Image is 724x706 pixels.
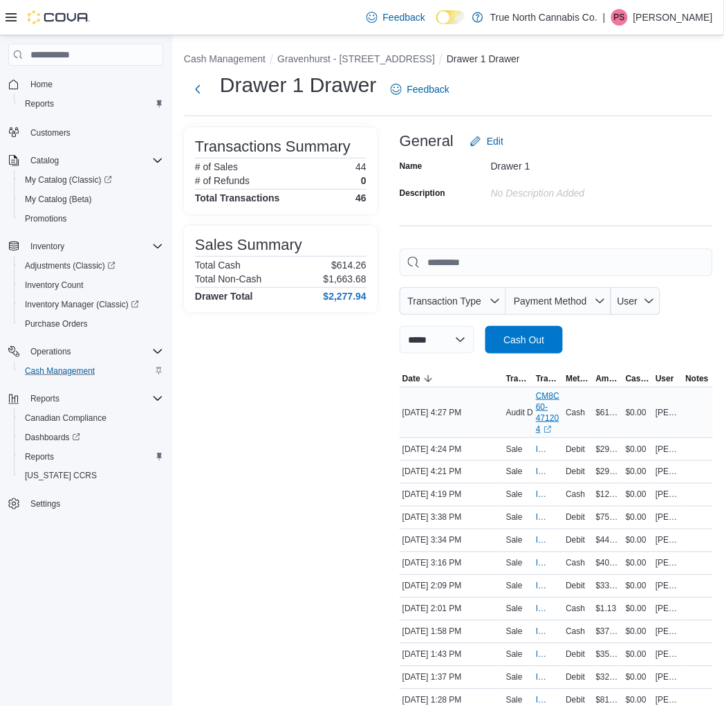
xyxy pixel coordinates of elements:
div: [DATE] 4:27 PM [400,404,503,421]
span: $120.60 [596,489,620,500]
span: Debit [566,535,586,546]
button: [US_STATE] CCRS [14,467,169,486]
span: Settings [25,496,163,513]
button: Method [564,370,593,387]
div: $0.00 [623,487,653,503]
button: Reports [14,94,169,114]
span: My Catalog (Classic) [19,172,163,188]
span: Cash [566,604,586,615]
button: Transaction Type [503,370,533,387]
span: IN8C60-5265821 [536,649,546,660]
a: Purchase Orders [19,316,93,332]
button: IN8C60-5265932 [536,601,560,617]
div: $0.00 [623,555,653,572]
span: Debit [566,444,586,455]
span: Reports [19,449,163,465]
span: Feedback [407,82,449,96]
button: Next [184,75,212,103]
button: Payment Method [506,287,611,315]
span: $1.13 [596,604,617,615]
button: Reports [3,389,169,408]
span: [PERSON_NAME] [656,467,680,478]
span: Operations [30,346,71,357]
p: True North Cannabis Co. [490,9,597,26]
span: IN8C60-5265735 [536,695,546,706]
a: Dashboards [19,429,86,446]
span: [PERSON_NAME] [656,558,680,569]
span: User [656,373,674,384]
div: No Description added [491,182,676,199]
a: Cash Management [19,363,100,379]
span: Reports [19,96,163,112]
span: Debit [566,581,586,592]
span: Customers [30,127,71,138]
div: $0.00 [623,532,653,549]
span: Date [402,373,420,384]
button: Transaction # [533,370,563,387]
button: User [653,370,683,387]
div: $0.00 [623,578,653,595]
h1: Drawer 1 Drawer [220,71,377,99]
a: Customers [25,125,76,141]
p: [PERSON_NAME] [633,9,713,26]
span: Customers [25,123,163,141]
p: Sale [506,489,523,500]
p: Sale [506,512,523,523]
button: IN8C60-5267063 [536,441,560,458]
p: 0 [361,175,366,186]
p: Sale [506,535,523,546]
span: Catalog [30,155,59,166]
h6: # of Refunds [195,175,250,186]
span: Inventory Count [19,277,163,293]
div: [DATE] 3:38 PM [400,509,503,526]
span: $44.07 [596,535,620,546]
div: [DATE] 1:37 PM [400,669,503,686]
h6: # of Sales [195,161,238,172]
span: Cash [566,626,586,637]
span: Reports [30,393,59,404]
button: IN8C60-5265821 [536,646,560,663]
span: Reports [25,390,163,407]
input: Dark Mode [436,10,465,25]
button: Inventory [25,238,70,255]
span: Inventory Manager (Classic) [19,296,163,313]
div: $0.00 [623,404,653,421]
span: Edit [487,134,503,148]
h3: Sales Summary [195,237,302,253]
div: $0.00 [623,464,653,480]
button: Promotions [14,209,169,228]
span: [PERSON_NAME] [656,581,680,592]
span: [US_STATE] CCRS [25,471,97,482]
span: Purchase Orders [25,318,88,329]
h4: Drawer Total [195,291,253,302]
a: Reports [19,449,59,465]
button: Inventory [3,237,169,256]
input: This is a search bar. As you type, the results lower in the page will automatically filter. [400,248,713,276]
span: [PERSON_NAME] [656,604,680,615]
span: User [618,296,638,307]
span: $40.80 [596,558,620,569]
div: $0.00 [623,601,653,617]
p: Sale [506,581,523,592]
p: 44 [355,161,366,172]
button: Transaction Type [400,287,506,315]
span: Cash Management [25,365,95,377]
p: $614.26 [331,260,366,271]
div: $0.00 [623,509,653,526]
button: IN8C60-5266638 [536,509,560,526]
h4: 46 [355,192,366,203]
span: Washington CCRS [19,468,163,485]
span: $35.09 [596,649,620,660]
span: Debit [566,649,586,660]
a: Dashboards [14,428,169,447]
span: $37.83 [596,626,620,637]
span: Debit [566,512,586,523]
span: Transaction Type [408,296,482,307]
a: Settings [25,496,66,513]
h6: Total Cash [195,260,241,271]
button: IN8C60-5267035 [536,464,560,480]
button: Reports [14,447,169,467]
button: IN8C60-5265978 [536,578,560,595]
h4: $2,277.94 [324,291,366,302]
div: $0.00 [623,624,653,640]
